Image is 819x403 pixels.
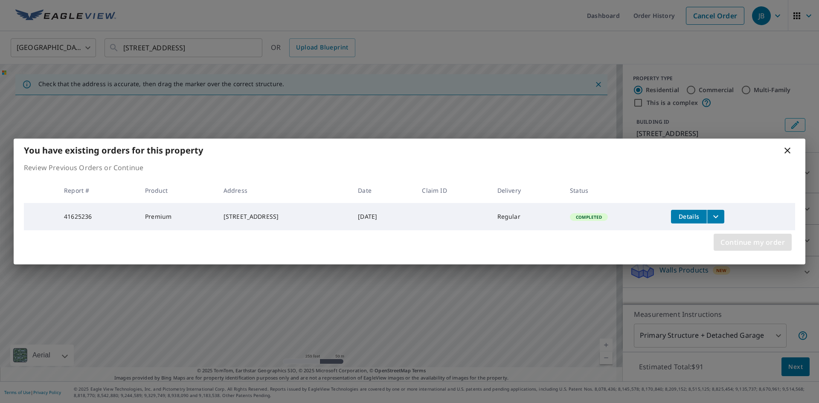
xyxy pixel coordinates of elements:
[24,162,795,173] p: Review Previous Orders or Continue
[714,234,792,251] button: Continue my order
[351,203,415,230] td: [DATE]
[415,178,490,203] th: Claim ID
[57,203,138,230] td: 41625236
[571,214,607,220] span: Completed
[491,203,563,230] td: Regular
[563,178,664,203] th: Status
[224,212,344,221] div: [STREET_ADDRESS]
[720,236,785,248] span: Continue my order
[491,178,563,203] th: Delivery
[351,178,415,203] th: Date
[671,210,707,223] button: detailsBtn-41625236
[676,212,702,220] span: Details
[707,210,724,223] button: filesDropdownBtn-41625236
[138,203,217,230] td: Premium
[138,178,217,203] th: Product
[24,145,203,156] b: You have existing orders for this property
[217,178,351,203] th: Address
[57,178,138,203] th: Report #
